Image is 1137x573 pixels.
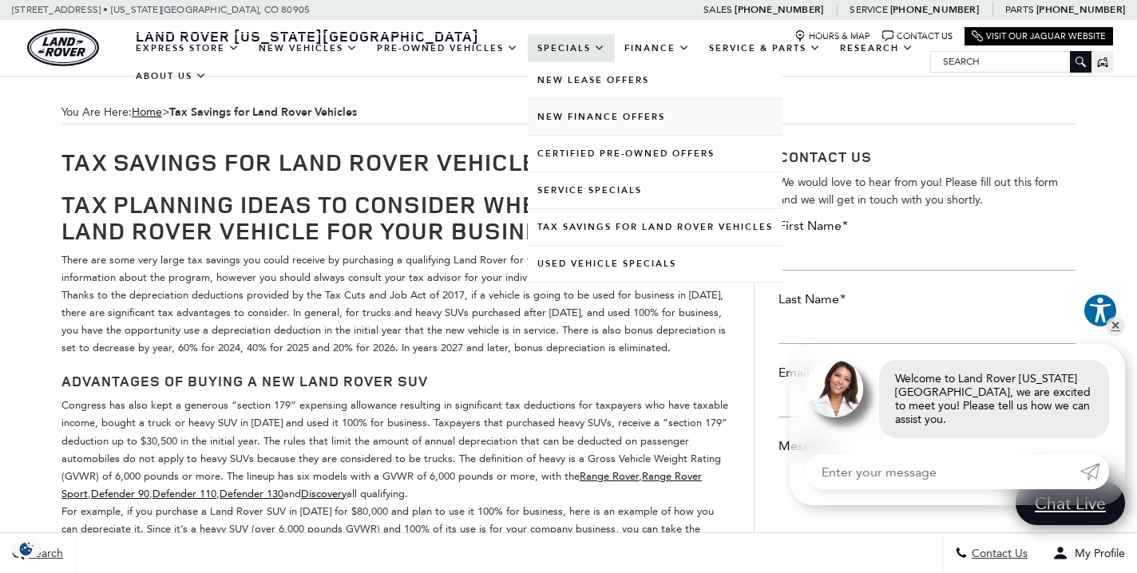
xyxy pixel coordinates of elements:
span: Sales [703,4,732,15]
span: My Profile [1068,547,1125,560]
h3: ADVANTAGES OF BUYING A NEW LAND ROVER SUV [61,373,730,389]
section: Click to Open Cookie Consent Modal [8,540,45,557]
span: Land Rover [US_STATE][GEOGRAPHIC_DATA] [136,26,479,45]
div: Welcome to Land Rover [US_STATE][GEOGRAPHIC_DATA], we are excited to meet you! Please tell us how... [879,360,1109,438]
div: Breadcrumbs [61,101,1076,124]
input: Enter your message [806,454,1080,489]
h1: Tax Savings for Land Rover Vehicles [61,148,730,175]
a: Visit Our Jaguar Website [972,30,1106,42]
span: You Are Here: [61,101,1076,124]
a: Finance [615,34,699,62]
aside: Accessibility Help Desk [1083,293,1118,331]
textarea: Message* [778,459,1076,555]
a: Service & Parts [699,34,830,62]
a: Defender 130 [220,488,283,500]
label: Message [778,437,837,455]
a: New Vehicles [249,34,367,62]
span: > [132,105,357,119]
a: [PHONE_NUMBER] [890,3,979,16]
p: There are some very large tax savings you could receive by purchasing a qualifying Land Rover for... [61,251,730,358]
input: Search [931,52,1091,71]
a: [PHONE_NUMBER] [735,3,823,16]
a: New Lease Offers [528,62,782,98]
label: Email [778,364,816,381]
h3: Contact Us [778,148,1076,166]
a: Contact Us [882,30,953,42]
a: Defender 110 [153,488,216,500]
span: Contact Us [968,547,1028,560]
a: Specials [528,34,615,62]
img: Opt-Out Icon [8,540,45,557]
span: Service [850,4,887,15]
a: Service Specials [528,172,782,208]
h1: TAX PLANNING IDEAS TO CONSIDER WHEN BUYING AN LAND ROVER VEHICLE FOR YOUR BUSINESS [61,191,730,243]
a: Range Rover [580,470,639,482]
input: First Name* [778,239,1076,271]
a: Discovery [301,488,347,500]
strong: Tax Savings for Land Rover Vehicles [169,105,357,120]
button: Explore your accessibility options [1083,293,1118,328]
a: Submit [1080,454,1109,489]
a: land-rover [27,29,99,66]
span: We would love to hear from you! Please fill out this form and we will get in touch with you shortly. [778,176,1058,207]
button: Open user profile menu [1040,533,1137,573]
a: Home [132,105,162,119]
a: Land Rover [US_STATE][GEOGRAPHIC_DATA] [126,26,489,45]
a: Range Rover Sport [61,470,702,500]
img: Land Rover [27,29,99,66]
label: First Name [778,217,848,235]
a: Used Vehicle Specials [528,246,782,282]
span: Parts [1005,4,1034,15]
a: [STREET_ADDRESS] • [US_STATE][GEOGRAPHIC_DATA], CO 80905 [12,4,310,15]
a: [PHONE_NUMBER] [1036,3,1125,16]
a: Hours & Map [794,30,870,42]
a: Pre-Owned Vehicles [367,34,528,62]
a: Tax Savings for Land Rover Vehicles [528,209,782,245]
a: Certified Pre-Owned Offers [528,136,782,172]
img: Agent profile photo [806,360,863,417]
a: Defender 90 [91,488,149,500]
label: Last Name [778,290,846,308]
a: New Finance Offers [528,99,782,135]
a: EXPRESS STORE [126,34,249,62]
input: Email* [778,385,1076,417]
a: Research [830,34,923,62]
a: About Us [126,62,216,90]
nav: Main Navigation [126,34,930,90]
input: Last Name* [778,312,1076,344]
